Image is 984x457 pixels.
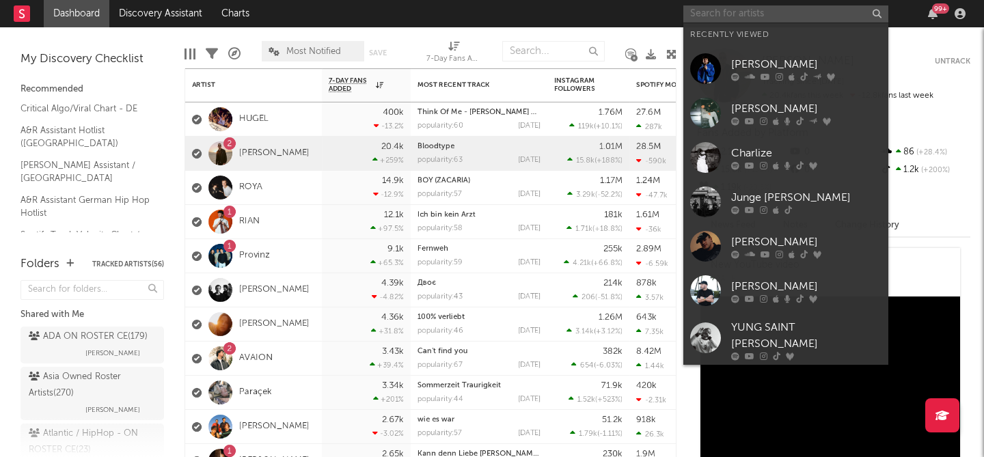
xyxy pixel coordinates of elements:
div: -12.9 % [373,190,404,199]
a: Critical Algo/Viral Chart - DE [20,101,150,116]
div: +201 % [373,395,404,404]
a: [PERSON_NAME] [239,284,310,296]
span: Most Notified [286,47,341,56]
div: ( ) [570,429,623,438]
div: ( ) [573,292,623,301]
div: My Discovery Checklist [20,51,164,68]
div: popularity: 67 [418,361,463,369]
div: 71.9k [601,381,623,390]
a: [PERSON_NAME] [683,268,888,313]
div: [DATE] [518,259,541,266]
span: 7-Day Fans Added [329,77,372,93]
div: [DATE] [518,191,541,198]
span: [PERSON_NAME] [85,402,140,418]
div: [PERSON_NAME] [731,278,881,294]
div: 51.2k [602,415,623,424]
div: ( ) [566,224,623,233]
div: [DATE] [518,396,541,403]
div: Filters [206,34,218,74]
div: [PERSON_NAME] [731,100,881,117]
div: 1.44k [636,361,664,370]
a: [PERSON_NAME] [683,91,888,135]
div: popularity: 63 [418,156,463,164]
span: 15.8k [576,157,594,165]
a: wie es war [418,416,454,424]
div: Junge [PERSON_NAME] [731,189,881,206]
div: +97.5 % [370,224,404,233]
div: Most Recent Track [418,81,520,89]
span: +18.8 % [594,225,620,233]
div: +39.4 % [370,361,404,370]
a: A&R Assistant Hotlist ([GEOGRAPHIC_DATA]) [20,123,150,151]
div: popularity: 44 [418,396,463,403]
button: 99+ [928,8,938,19]
div: [DATE] [518,156,541,164]
span: 1.52k [577,396,595,404]
span: 119k [578,123,594,130]
div: [DATE] [518,122,541,130]
div: 1.17M [600,176,623,185]
span: 3.29k [576,191,595,199]
a: Paraçek [239,387,272,398]
span: +28.4 % [914,149,947,156]
div: 28.5M [636,142,661,151]
div: Двоє [418,279,541,287]
div: [DATE] [518,327,541,335]
input: Search... [502,41,605,61]
div: 918k [636,415,656,424]
div: 255k [603,245,623,253]
a: A&R Assistant German Hip Hop Hotlist [20,193,150,221]
div: -4.82 % [372,292,404,301]
div: 878k [636,279,657,288]
div: popularity: 58 [418,225,463,232]
div: 100% verliebt [418,314,541,321]
div: ( ) [569,395,623,404]
div: popularity: 57 [418,430,462,437]
div: 9.1k [387,245,404,253]
div: Ich bin kein Arzt [418,211,541,219]
div: 2.67k [382,415,404,424]
div: [DATE] [518,293,541,301]
span: +66.8 % [593,260,620,267]
div: Artist [192,81,295,89]
input: Search for folders... [20,280,164,300]
div: 1.26M [599,313,623,322]
div: Bloodtype [418,143,541,150]
div: popularity: 59 [418,259,463,266]
span: 654 [580,362,594,370]
span: 206 [582,294,595,301]
div: 1.01M [599,142,623,151]
span: 4.21k [573,260,591,267]
div: ( ) [567,156,623,165]
div: 4.36k [381,313,404,322]
a: [PERSON_NAME] [239,318,310,330]
div: Recommended [20,81,164,98]
div: A&R Pipeline [228,34,241,74]
a: ADA ON ROSTER CE(179)[PERSON_NAME] [20,327,164,363]
a: Bloodtype [418,143,454,150]
div: Recently Viewed [690,27,881,43]
div: Can't find you [418,348,541,355]
div: -3.02 % [372,429,404,438]
span: +188 % [597,157,620,165]
div: -47.7k [636,191,668,199]
div: 8.42M [636,347,661,356]
div: 7-Day Fans Added (7-Day Fans Added) [426,51,481,68]
a: ROYA [239,182,262,193]
div: -2.31k [636,396,666,404]
div: -13.2 % [374,122,404,130]
div: ( ) [571,361,623,370]
span: 3.14k [575,328,594,335]
div: 400k [383,108,404,117]
div: Asia Owned Roster Artists ( 270 ) [29,369,152,402]
div: 14.9k [382,176,404,185]
span: 1.71k [575,225,592,233]
div: 643k [636,313,657,322]
a: HUGEL [239,113,269,125]
a: Fernweh [418,245,448,253]
span: +200 % [919,167,950,174]
a: [PERSON_NAME] Assistant / [GEOGRAPHIC_DATA] [20,158,150,186]
button: Untrack [935,55,970,68]
div: -36k [636,225,661,234]
div: BOY (ZACARIA) [418,177,541,184]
